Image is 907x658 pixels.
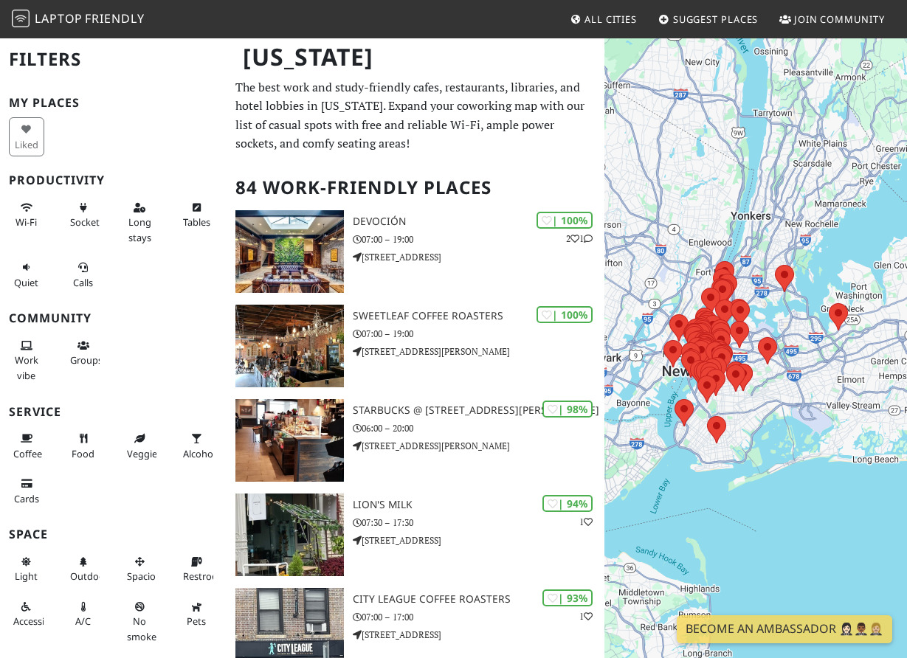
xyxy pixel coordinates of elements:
[542,495,593,512] div: | 94%
[85,10,144,27] span: Friendly
[227,493,604,576] a: Lion's Milk | 94% 1 Lion's Milk 07:30 – 17:30 [STREET_ADDRESS]
[353,533,604,547] p: [STREET_ADDRESS]
[564,6,643,32] a: All Cities
[70,353,103,367] span: Group tables
[12,10,30,27] img: LaptopFriendly
[179,426,214,465] button: Alcohol
[13,614,58,628] span: Accessible
[13,447,42,460] span: Coffee
[183,215,210,229] span: Work-friendly tables
[537,212,593,229] div: | 100%
[9,527,218,541] h3: Space
[66,550,101,589] button: Outdoor
[123,426,158,465] button: Veggie
[353,421,604,435] p: 06:00 – 20:00
[15,353,38,381] span: People working
[9,471,44,510] button: Cards
[9,405,218,419] h3: Service
[179,550,214,589] button: Restroom
[9,311,218,325] h3: Community
[794,13,885,26] span: Join Community
[673,13,759,26] span: Suggest Places
[66,255,101,294] button: Calls
[66,426,101,465] button: Food
[227,399,604,482] a: Starbucks @ 815 Hutchinson Riv Pkwy | 98% Starbucks @ [STREET_ADDRESS][PERSON_NAME] 06:00 – 20:00...
[9,173,218,187] h3: Productivity
[127,569,166,583] span: Spacious
[9,333,44,387] button: Work vibe
[70,215,104,229] span: Power sockets
[677,615,892,643] a: Become an Ambassador 🤵🏻‍♀️🤵🏾‍♂️🤵🏼‍♀️
[353,610,604,624] p: 07:00 – 17:00
[235,493,344,576] img: Lion's Milk
[35,10,83,27] span: Laptop
[73,276,93,289] span: Video/audio calls
[542,589,593,606] div: | 93%
[353,593,604,606] h3: City League Coffee Roasters
[227,305,604,387] a: Sweetleaf Coffee Roasters | 100% Sweetleaf Coffee Roasters 07:00 – 19:00 [STREET_ADDRESS][PERSON_...
[231,37,601,77] h1: [US_STATE]
[353,250,604,264] p: [STREET_ADDRESS]
[127,447,157,460] span: Veggie
[353,310,604,322] h3: Sweetleaf Coffee Roasters
[75,614,91,628] span: Air conditioned
[12,7,145,32] a: LaptopFriendly LaptopFriendly
[9,426,44,465] button: Coffee
[123,550,158,589] button: Spacious
[15,215,37,229] span: Stable Wi-Fi
[235,210,344,293] img: Devoción
[566,232,593,246] p: 2 1
[128,215,151,243] span: Long stays
[66,333,101,373] button: Groups
[66,595,101,634] button: A/C
[9,96,218,110] h3: My Places
[127,614,156,643] span: Smoke free
[9,550,44,589] button: Light
[353,232,604,246] p: 07:00 – 19:00
[14,276,38,289] span: Quiet
[9,255,44,294] button: Quiet
[652,6,765,32] a: Suggest Places
[179,595,214,634] button: Pets
[353,628,604,642] p: [STREET_ADDRESS]
[537,306,593,323] div: | 100%
[9,37,218,82] h2: Filters
[579,609,593,623] p: 1
[123,595,158,648] button: No smoke
[70,569,108,583] span: Outdoor area
[227,210,604,293] a: Devoción | 100% 21 Devoción 07:00 – 19:00 [STREET_ADDRESS]
[353,215,604,228] h3: Devoción
[235,305,344,387] img: Sweetleaf Coffee Roasters
[179,195,214,235] button: Tables
[183,447,215,460] span: Alcohol
[183,569,227,583] span: Restroom
[9,195,44,235] button: Wi-Fi
[123,195,158,249] button: Long stays
[235,399,344,482] img: Starbucks @ 815 Hutchinson Riv Pkwy
[353,499,604,511] h3: Lion's Milk
[353,516,604,530] p: 07:30 – 17:30
[235,165,596,210] h2: 84 Work-Friendly Places
[14,492,39,505] span: Credit cards
[353,404,604,417] h3: Starbucks @ [STREET_ADDRESS][PERSON_NAME]
[353,439,604,453] p: [STREET_ADDRESS][PERSON_NAME]
[353,344,604,359] p: [STREET_ADDRESS][PERSON_NAME]
[542,401,593,418] div: | 98%
[579,515,593,529] p: 1
[353,327,604,341] p: 07:00 – 19:00
[773,6,891,32] a: Join Community
[66,195,101,235] button: Sockets
[15,569,38,583] span: Natural light
[9,595,44,634] button: Accessible
[72,447,94,460] span: Food
[235,78,596,153] p: The best work and study-friendly cafes, restaurants, libraries, and hotel lobbies in [US_STATE]. ...
[584,13,637,26] span: All Cities
[187,614,206,628] span: Pet friendly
